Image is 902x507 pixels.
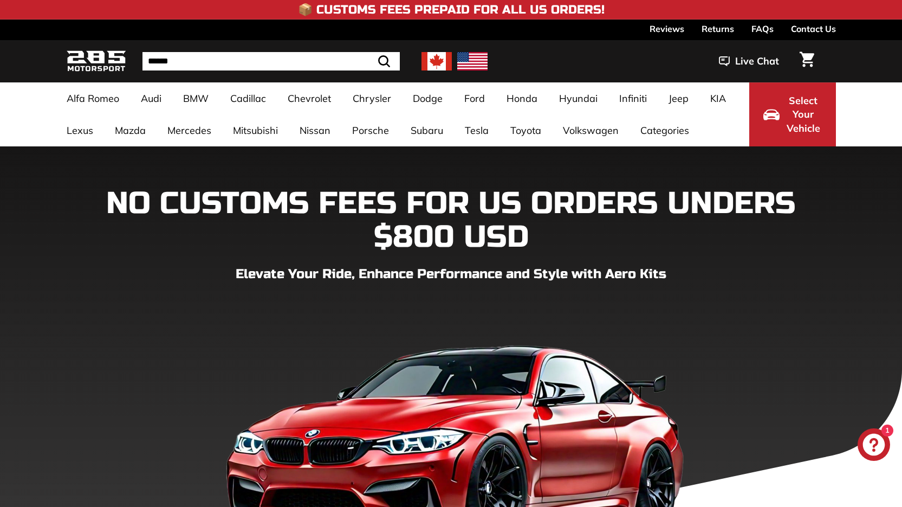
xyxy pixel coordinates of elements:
a: FAQs [751,20,774,38]
a: Categories [630,114,700,146]
inbox-online-store-chat: Shopify online store chat [854,428,893,464]
a: KIA [699,82,737,114]
span: Select Your Vehicle [785,94,822,136]
a: Contact Us [791,20,836,38]
a: Reviews [650,20,684,38]
a: Alfa Romeo [56,82,130,114]
input: Search [142,52,400,70]
a: Jeep [658,82,699,114]
p: Elevate Your Ride, Enhance Performance and Style with Aero Kits [67,265,836,284]
a: Porsche [341,114,400,146]
a: Honda [496,82,548,114]
a: Returns [702,20,734,38]
a: Hyundai [548,82,608,114]
a: Infiniti [608,82,658,114]
a: BMW [172,82,219,114]
a: Tesla [454,114,499,146]
a: Volkswagen [552,114,630,146]
button: Live Chat [705,48,793,75]
a: Mazda [104,114,157,146]
a: Mitsubishi [222,114,289,146]
a: Cadillac [219,82,277,114]
a: Toyota [499,114,552,146]
a: Lexus [56,114,104,146]
h4: 📦 Customs Fees Prepaid for All US Orders! [298,3,605,16]
a: Dodge [402,82,453,114]
a: Ford [453,82,496,114]
img: Logo_285_Motorsport_areodynamics_components [67,49,126,74]
a: Cart [793,43,821,80]
span: Live Chat [735,54,779,68]
button: Select Your Vehicle [749,82,836,146]
a: Subaru [400,114,454,146]
a: Chrysler [342,82,402,114]
a: Mercedes [157,114,222,146]
a: Audi [130,82,172,114]
h1: NO CUSTOMS FEES FOR US ORDERS UNDERS $800 USD [67,187,836,254]
a: Nissan [289,114,341,146]
a: Chevrolet [277,82,342,114]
